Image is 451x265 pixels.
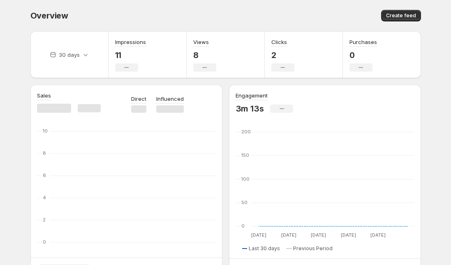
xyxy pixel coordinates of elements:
[59,51,80,59] p: 30 days
[43,195,46,200] text: 4
[236,104,264,114] p: 3m 13s
[43,239,46,245] text: 0
[43,128,48,134] text: 10
[251,232,266,238] text: [DATE]
[193,50,216,60] p: 8
[43,150,46,156] text: 8
[241,223,245,229] text: 0
[193,38,209,46] h3: Views
[386,12,416,19] span: Create feed
[241,129,251,135] text: 200
[156,95,184,103] p: Influenced
[281,232,296,238] text: [DATE]
[349,38,377,46] h3: Purchases
[43,217,46,223] text: 2
[241,176,250,182] text: 100
[249,245,280,252] span: Last 30 days
[271,38,287,46] h3: Clicks
[340,232,356,238] text: [DATE]
[115,50,146,60] p: 11
[370,232,386,238] text: [DATE]
[271,50,294,60] p: 2
[131,95,146,103] p: Direct
[241,200,247,205] text: 50
[349,50,377,60] p: 0
[115,38,146,46] h3: Impressions
[241,152,249,158] text: 150
[37,91,51,100] h3: Sales
[293,245,333,252] span: Previous Period
[30,11,68,21] span: Overview
[43,172,46,178] text: 6
[236,91,268,100] h3: Engagement
[311,232,326,238] text: [DATE]
[381,10,421,21] button: Create feed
